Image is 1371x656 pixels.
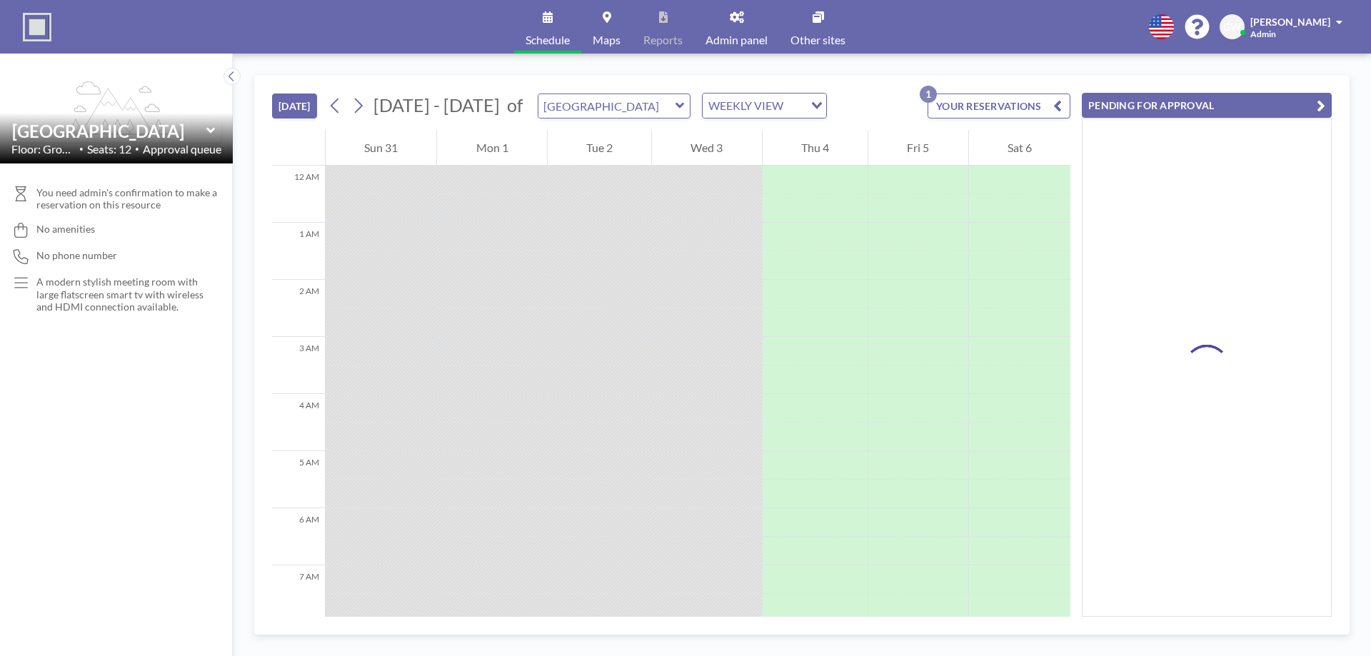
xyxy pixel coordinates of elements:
input: Vista Meeting Room [12,121,206,141]
div: Mon 1 [437,130,546,166]
div: Thu 4 [763,130,868,166]
div: Search for option [703,94,826,118]
span: Maps [593,34,621,46]
div: 4 AM [272,394,325,451]
p: A modern stylish meeting room with large flatscreen smart tv with wireless and HDMI connection av... [36,276,204,313]
span: • [79,144,84,153]
span: Schedule [526,34,570,46]
span: Seats: 12 [87,142,131,156]
span: Admin panel [705,34,768,46]
div: 1 AM [272,223,325,280]
span: [PERSON_NAME] [1250,16,1330,28]
div: 5 AM [272,451,325,508]
img: organization-logo [23,13,51,41]
span: No phone number [36,249,117,262]
div: 6 AM [272,508,325,565]
span: of [507,94,523,116]
div: 3 AM [272,337,325,394]
div: Sat 6 [969,130,1070,166]
span: [DATE] - [DATE] [373,94,500,116]
button: PENDING FOR APPROVAL [1082,93,1332,118]
span: No amenities [36,223,95,236]
span: Floor: Ground Fl... [11,142,76,156]
button: YOUR RESERVATIONS1 [928,94,1070,118]
div: Tue 2 [548,130,651,166]
p: 1 [920,86,937,103]
span: WEEKLY VIEW [705,96,786,115]
span: • [135,144,139,153]
span: GW [1223,21,1241,34]
input: Vista Meeting Room [538,94,676,118]
input: Search for option [788,96,803,115]
div: 7 AM [272,565,325,622]
div: Fri 5 [868,130,968,166]
div: Wed 3 [652,130,761,166]
div: Sun 31 [326,130,436,166]
span: Other sites [790,34,845,46]
button: [DATE] [272,94,317,118]
span: Reports [643,34,683,46]
span: Approval queue [143,142,221,156]
div: 2 AM [272,280,325,337]
span: Admin [1250,29,1276,39]
span: You need admin's confirmation to make a reservation on this resource [36,186,221,211]
div: 12 AM [272,166,325,223]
